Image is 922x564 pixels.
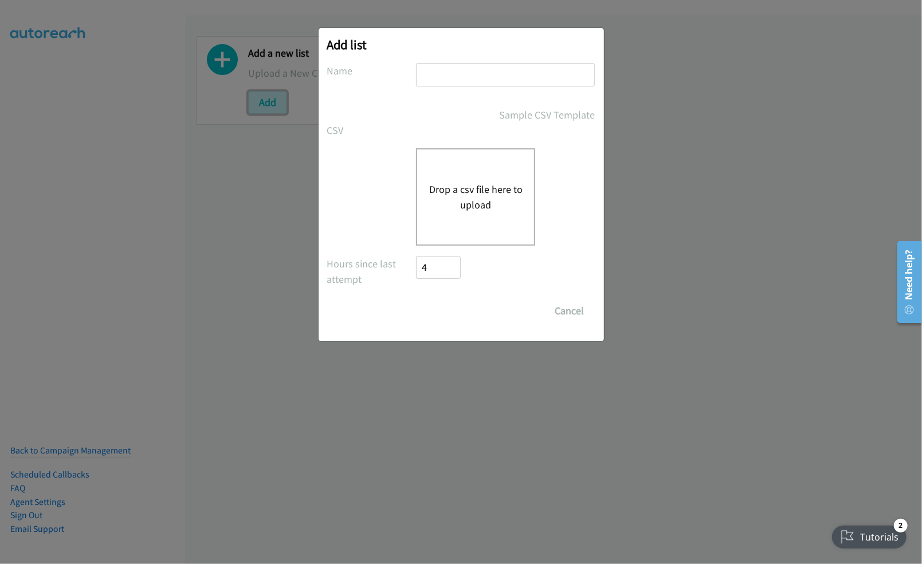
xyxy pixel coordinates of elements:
[429,182,523,212] button: Drop a csv file here to upload
[825,514,913,555] iframe: Checklist
[327,37,595,53] h2: Add list
[889,236,922,328] iframe: Resource Center
[327,63,417,78] label: Name
[544,299,595,322] button: Cancel
[327,256,417,287] label: Hours since last attempt
[327,123,417,138] label: CSV
[500,107,595,123] a: Sample CSV Template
